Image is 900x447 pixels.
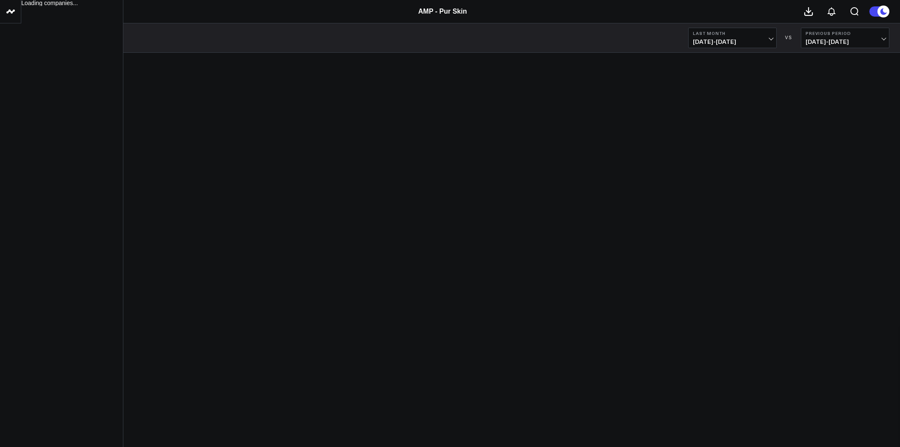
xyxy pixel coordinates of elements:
[688,28,777,48] button: Last Month[DATE]-[DATE]
[781,35,797,40] div: VS
[801,28,889,48] button: Previous Period[DATE]-[DATE]
[806,38,885,45] span: [DATE] - [DATE]
[693,31,772,36] b: Last Month
[806,31,885,36] b: Previous Period
[418,8,467,15] a: AMP - Pur Skin
[693,38,772,45] span: [DATE] - [DATE]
